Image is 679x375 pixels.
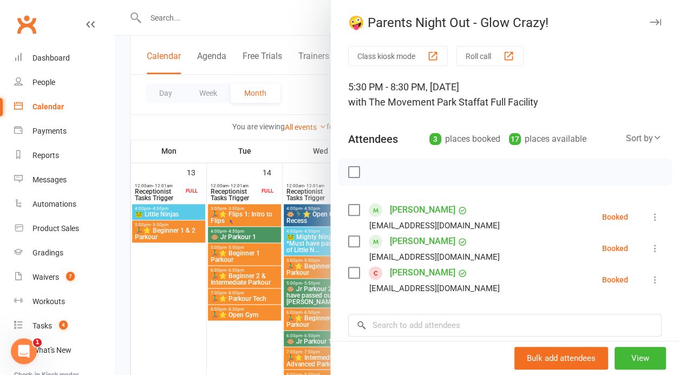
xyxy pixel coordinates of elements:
[32,346,71,354] div: What's New
[509,133,521,145] div: 17
[14,290,114,314] a: Workouts
[14,192,114,216] a: Automations
[390,233,455,250] a: [PERSON_NAME]
[32,102,64,111] div: Calendar
[390,264,455,281] a: [PERSON_NAME]
[14,143,114,168] a: Reports
[32,273,59,281] div: Waivers
[456,46,524,66] button: Roll call
[348,80,662,110] div: 5:30 PM - 8:30 PM, [DATE]
[14,265,114,290] a: Waivers 7
[602,213,628,221] div: Booked
[32,54,70,62] div: Dashboard
[14,95,114,119] a: Calendar
[33,338,42,347] span: 1
[32,78,55,87] div: People
[59,320,68,330] span: 4
[14,46,114,70] a: Dashboard
[32,248,63,257] div: Gradings
[11,338,37,364] iframe: Intercom live chat
[626,131,662,146] div: Sort by
[602,245,628,252] div: Booked
[369,250,500,264] div: [EMAIL_ADDRESS][DOMAIN_NAME]
[32,127,67,135] div: Payments
[348,314,662,337] input: Search to add attendees
[348,46,448,66] button: Class kiosk mode
[32,151,59,160] div: Reports
[32,224,79,233] div: Product Sales
[14,119,114,143] a: Payments
[390,201,455,219] a: [PERSON_NAME]
[331,15,679,30] div: 🤪 Parents Night Out - Glow Crazy!
[32,321,52,330] div: Tasks
[14,216,114,241] a: Product Sales
[369,281,500,295] div: [EMAIL_ADDRESS][DOMAIN_NAME]
[348,131,398,147] div: Attendees
[14,314,114,338] a: Tasks 4
[509,131,586,147] div: places available
[514,347,608,370] button: Bulk add attendees
[13,11,40,38] a: Clubworx
[615,347,666,370] button: View
[429,133,441,145] div: 3
[480,96,538,108] span: at Full Facility
[66,272,75,281] span: 7
[32,297,65,306] div: Workouts
[14,241,114,265] a: Gradings
[14,168,114,192] a: Messages
[348,96,480,108] span: with The Movement Park Staff
[32,175,67,184] div: Messages
[602,276,628,284] div: Booked
[32,200,76,208] div: Automations
[14,338,114,363] a: What's New
[369,219,500,233] div: [EMAIL_ADDRESS][DOMAIN_NAME]
[14,70,114,95] a: People
[429,131,500,147] div: places booked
